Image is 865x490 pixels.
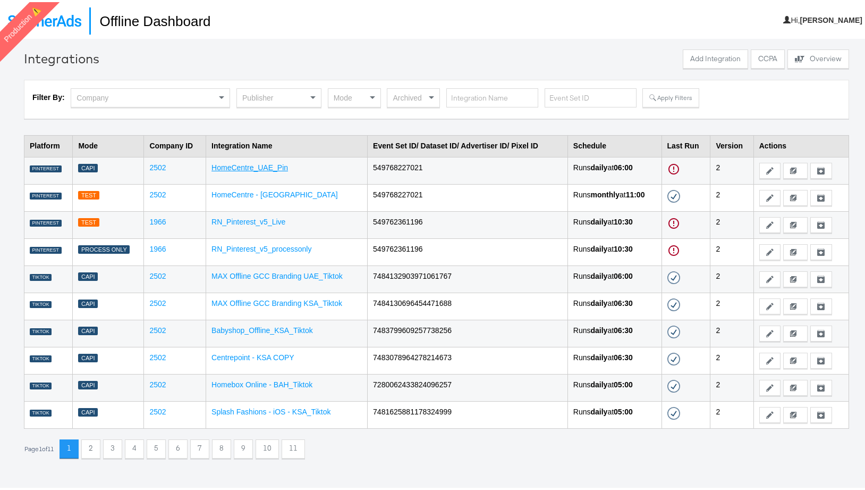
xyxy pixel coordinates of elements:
td: Runs at [567,155,662,182]
a: Add Integration [683,47,748,69]
input: Event Set ID [545,86,637,106]
th: Event Set ID/ Dataset ID/ Advertiser ID/ Pixel ID [368,133,568,155]
strong: daily [590,324,607,333]
td: 2 [710,236,753,263]
button: Overview [787,47,849,67]
a: 2502 [149,405,166,414]
strong: 06:30 [614,324,633,333]
div: PINTEREST [30,218,62,225]
a: Babyshop_Offline_KSA_Tiktok [211,324,313,333]
td: 2 [710,263,753,290]
button: 7 [190,437,209,456]
div: TIKTOK [30,408,52,415]
div: TIKTOK [30,326,52,334]
div: Test [78,216,99,225]
a: 1966 [149,243,166,251]
th: Schedule [567,133,662,155]
td: Runs at [567,236,662,263]
strong: daily [590,243,607,251]
a: 2502 [149,324,166,333]
td: 2 [710,318,753,345]
td: 549762361196 [368,209,568,236]
strong: daily [590,378,607,387]
a: HomeCentre - [GEOGRAPHIC_DATA] [211,188,338,197]
a: RN_Pinterest_v5_processonly [211,243,311,251]
button: Apply Filters [642,86,699,105]
button: 1 [60,437,79,456]
th: Company ID [144,133,206,155]
th: Mode [73,133,144,155]
input: Integration Name [446,86,538,106]
td: 549768227021 [368,182,568,209]
div: TIKTOK [30,272,52,279]
div: Company [71,87,230,105]
div: Capi [78,352,98,361]
div: TIKTOK [30,353,52,361]
strong: daily [590,351,607,360]
td: Runs at [567,345,662,372]
strong: daily [590,297,607,305]
button: CCPA [751,47,785,67]
td: 7481625881178324999 [368,399,568,426]
strong: monthly [590,188,619,197]
a: 2502 [149,351,166,360]
td: 2 [710,155,753,182]
div: Mode [328,87,380,105]
th: Integration Name [206,133,368,155]
a: 2502 [149,378,166,387]
a: Overview [787,47,849,69]
strong: 06:30 [614,351,633,360]
img: StitcherAds [8,13,81,24]
td: 2 [710,209,753,236]
button: 4 [125,437,144,456]
td: 2 [710,290,753,318]
td: 549762361196 [368,236,568,263]
a: 2502 [149,161,166,170]
a: 2502 [149,297,166,305]
a: 2502 [149,188,166,197]
strong: 06:00 [614,161,633,170]
th: Actions [753,133,849,155]
div: Capi [78,406,98,415]
div: Publisher [237,87,321,105]
a: Splash Fashions - iOS - KSA_Tiktok [211,405,330,414]
td: 7484132903971061767 [368,263,568,290]
td: Runs at [567,263,662,290]
td: 7484130696454471688 [368,290,568,318]
div: TIKTOK [30,299,52,306]
th: Platform [24,133,73,155]
div: Integrations [24,47,99,65]
td: Runs at [567,372,662,399]
td: 7280062433824096257 [368,372,568,399]
strong: 11:00 [626,188,645,197]
a: Homebox Online - BAH_Tiktok [211,378,312,387]
strong: daily [590,405,607,414]
div: Archived [387,87,439,105]
div: Capi [78,325,98,334]
div: PINTEREST [30,245,62,252]
td: 2 [710,399,753,426]
div: Test [78,189,99,198]
strong: daily [590,270,607,278]
strong: 10:30 [614,243,633,251]
button: 8 [212,437,231,456]
button: 5 [147,437,166,456]
button: 9 [234,437,253,456]
strong: 05:00 [614,405,633,414]
div: Capi [78,379,98,388]
a: CCPA [751,47,785,69]
a: HomeCentre_UAE_Pin [211,161,288,170]
td: Runs at [567,209,662,236]
td: 7483078964278214673 [368,345,568,372]
strong: Filter By: [32,91,65,99]
strong: 10:30 [614,215,633,224]
strong: 05:00 [614,378,633,387]
div: TIKTOK [30,380,52,388]
h1: Offline Dashboard [89,5,210,32]
td: 2 [710,182,753,209]
div: PINTEREST [30,163,62,171]
b: [PERSON_NAME] [800,14,862,22]
button: 3 [103,437,122,456]
a: MAX Offline GCC Branding UAE_Tiktok [211,270,343,278]
a: RN_Pinterest_v5_Live [211,215,285,224]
